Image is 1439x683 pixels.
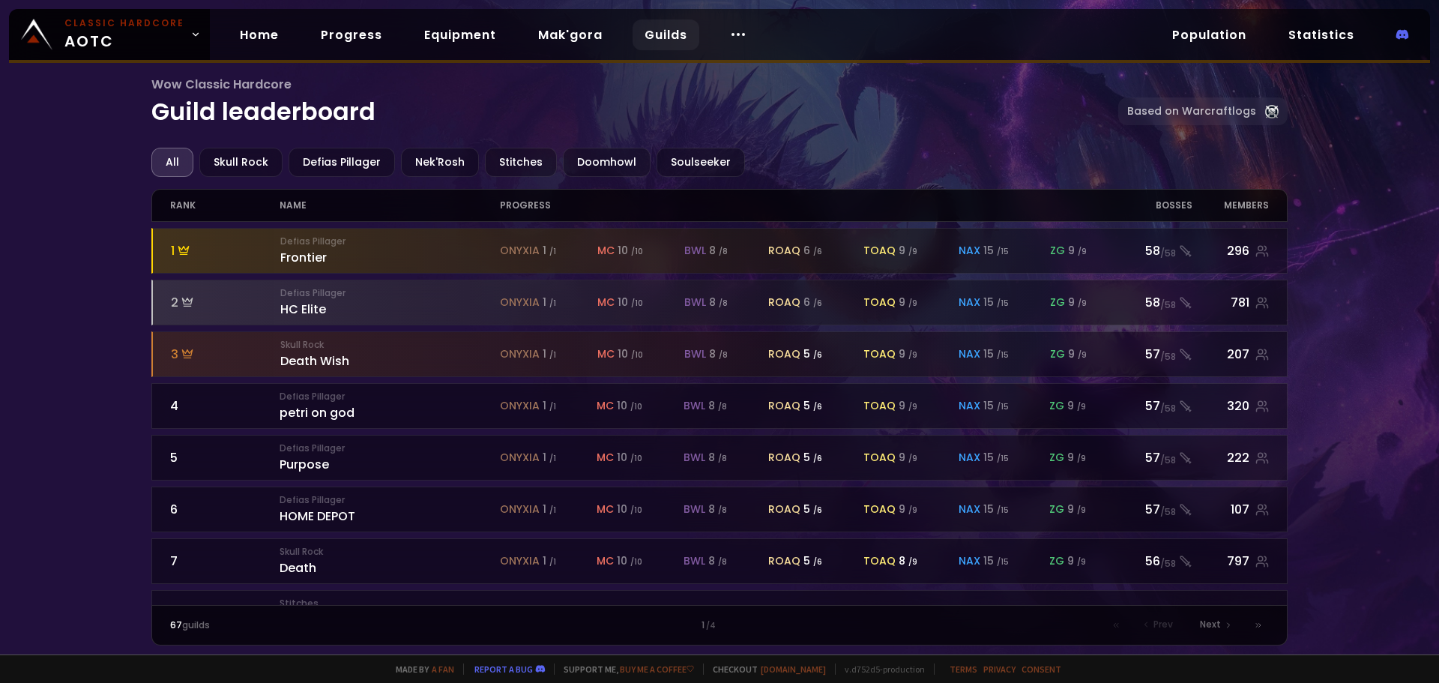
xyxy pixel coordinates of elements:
[768,553,800,569] span: roaq
[684,295,706,310] span: bwl
[1118,97,1288,125] a: Based on Warcraftlogs
[280,493,499,507] small: Defias Pillager
[803,346,822,362] div: 5
[908,505,917,516] small: / 9
[543,502,556,517] div: 1
[684,502,705,517] span: bwl
[908,453,917,464] small: / 9
[1192,448,1270,467] div: 222
[549,298,556,309] small: / 1
[803,502,822,517] div: 5
[983,346,1009,362] div: 15
[631,349,643,361] small: / 10
[908,349,917,361] small: / 9
[563,148,651,177] div: Doomhowl
[151,280,1288,325] a: 2Defias PillagerHC Eliteonyxia 1 /1mc 10 /10bwl 8 /8roaq 6 /6toaq 9 /9nax 15 /15zg 9 /958/58781
[280,545,499,577] div: Death
[1104,190,1192,221] div: Bosses
[543,398,556,414] div: 1
[631,298,643,309] small: / 10
[863,243,896,259] span: toaq
[401,148,479,177] div: Nek'Rosh
[959,398,980,414] span: nax
[719,298,728,309] small: / 8
[170,619,445,632] div: guilds
[1067,502,1086,517] div: 9
[908,556,917,568] small: / 9
[280,190,499,221] div: name
[803,398,822,414] div: 5
[997,556,1009,568] small: / 15
[1200,618,1221,631] span: Next
[1160,19,1258,50] a: Population
[64,16,184,30] small: Classic Hardcore
[1265,105,1279,118] img: Warcraftlog
[959,346,980,362] span: nax
[9,9,210,60] a: Classic HardcoreAOTC
[500,190,1105,221] div: progress
[959,502,980,517] span: nax
[813,349,822,361] small: / 6
[1022,664,1061,675] a: Consent
[718,505,727,516] small: / 8
[549,349,556,361] small: / 1
[171,293,281,312] div: 2
[151,331,1288,377] a: 3Skull RockDeath Wishonyxia 1 /1mc 10 /10bwl 8 /8roaq 5 /6toaq 9 /9nax 15 /15zg 9 /957/58207
[618,295,643,310] div: 10
[170,552,280,571] div: 7
[684,243,706,259] span: bwl
[768,243,800,259] span: roaq
[1160,298,1176,312] small: / 58
[543,450,556,466] div: 1
[708,502,727,517] div: 8
[199,148,283,177] div: Skull Rock
[617,502,642,517] div: 10
[280,338,500,352] small: Skull Rock
[899,346,917,362] div: 9
[1077,401,1086,412] small: / 9
[170,397,280,415] div: 4
[597,450,614,466] span: mc
[863,346,896,362] span: toaq
[684,398,705,414] span: bwl
[280,338,500,370] div: Death Wish
[1192,190,1270,221] div: members
[280,597,499,610] small: Stitches
[709,295,728,310] div: 8
[1049,398,1064,414] span: zg
[549,401,556,412] small: / 1
[151,383,1288,429] a: 4Defias Pillagerpetri on godonyxia 1 /1mc 10 /10bwl 8 /8roaq 5 /6toaq 9 /9nax 15 /15zg 9 /957/58320
[151,75,1119,130] h1: Guild leaderboard
[280,442,499,455] small: Defias Pillager
[908,401,917,412] small: / 9
[1192,293,1270,312] div: 781
[170,500,280,519] div: 6
[630,505,642,516] small: / 10
[151,148,193,177] div: All
[280,597,499,629] div: Soul of Iron
[1160,505,1176,519] small: / 58
[803,553,822,569] div: 5
[432,664,454,675] a: a fan
[1104,552,1192,571] div: 56
[1067,553,1086,569] div: 9
[1104,448,1192,467] div: 57
[768,502,800,517] span: roaq
[170,619,182,631] span: 67
[280,286,500,319] div: HC Elite
[500,553,540,569] span: onyxia
[500,243,540,259] span: onyxia
[863,553,896,569] span: toaq
[768,450,800,466] span: roaq
[543,346,556,362] div: 1
[485,148,557,177] div: Stitches
[768,295,800,310] span: roaq
[863,502,896,517] span: toaq
[997,246,1009,257] small: / 15
[813,401,822,412] small: / 6
[500,295,540,310] span: onyxia
[1105,241,1192,260] div: 58
[813,246,822,257] small: / 6
[983,295,1009,310] div: 15
[543,553,556,569] div: 1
